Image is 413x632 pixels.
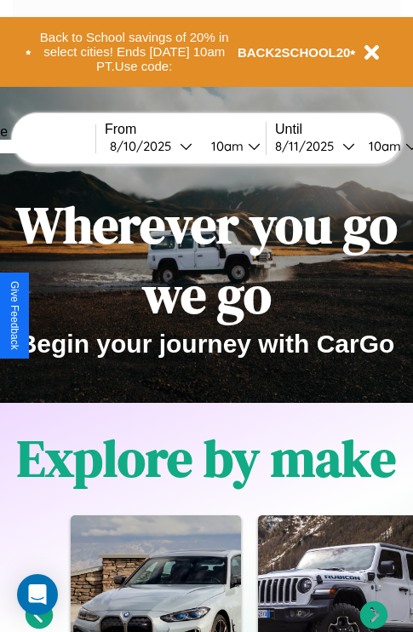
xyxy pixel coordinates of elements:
[360,138,405,154] div: 10am
[17,423,396,493] h1: Explore by make
[275,138,342,154] div: 8 / 11 / 2025
[32,26,238,78] button: Back to School savings of 20% in select cities! Ends [DATE] 10am PT.Use code:
[105,122,266,137] label: From
[238,45,351,60] b: BACK2SCHOOL20
[198,137,266,155] button: 10am
[110,138,180,154] div: 8 / 10 / 2025
[203,138,248,154] div: 10am
[105,137,198,155] button: 8/10/2025
[9,281,20,350] div: Give Feedback
[17,574,58,615] div: Open Intercom Messenger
